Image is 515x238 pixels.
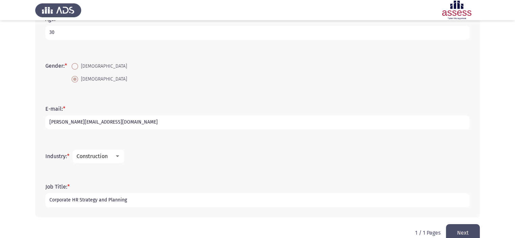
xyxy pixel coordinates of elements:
[35,1,81,20] img: Assess Talent Management logo
[78,75,127,83] span: [DEMOGRAPHIC_DATA]
[415,230,441,236] p: 1 / 1 Pages
[45,115,470,129] input: add answer text
[45,153,69,159] label: Industry:
[45,193,470,207] input: add answer text
[45,106,65,112] label: E-mail:
[434,1,480,20] img: Assessment logo of ASSESS Focus 4 Module Assessment (EN/AR) (Basic - IB)
[45,183,70,190] label: Job Title:
[77,153,108,159] span: Construction
[78,62,127,70] span: [DEMOGRAPHIC_DATA]
[45,63,67,69] label: Gender:
[45,26,470,40] input: add answer text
